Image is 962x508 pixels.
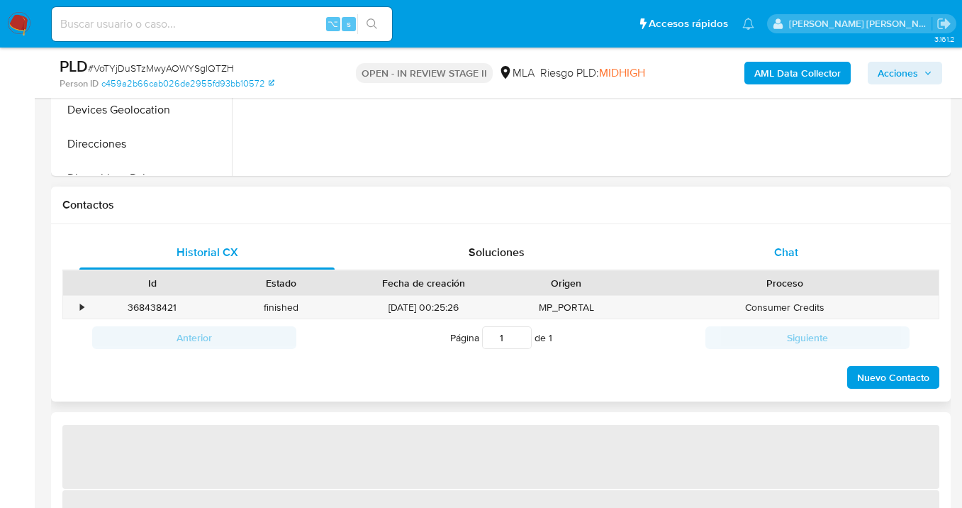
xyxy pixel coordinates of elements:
[356,276,492,290] div: Fecha de creación
[641,276,929,290] div: Proceso
[177,244,238,260] span: Historial CX
[789,17,932,31] p: juanpablo.jfernandez@mercadolibre.com
[55,161,232,195] button: Dispositivos Point
[227,276,336,290] div: Estado
[60,55,88,77] b: PLD
[754,62,841,84] b: AML Data Collector
[599,65,645,81] span: MIDHIGH
[347,17,351,31] span: s
[774,244,798,260] span: Chat
[346,296,502,319] div: [DATE] 00:25:26
[98,276,207,290] div: Id
[469,244,525,260] span: Soluciones
[649,16,728,31] span: Accesos rápidos
[868,62,942,84] button: Acciones
[101,77,274,90] a: c459a2b66cab026de2955fd93bb10572
[502,296,631,319] div: MP_PORTAL
[705,326,910,349] button: Siguiente
[357,14,386,34] button: search-icon
[217,296,346,319] div: finished
[936,16,951,31] a: Salir
[356,63,493,83] p: OPEN - IN REVIEW STAGE II
[450,326,552,349] span: Página de
[55,93,232,127] button: Devices Geolocation
[934,33,955,45] span: 3.161.2
[88,296,217,319] div: 368438421
[62,425,939,489] span: ‌
[55,127,232,161] button: Direcciones
[80,301,84,314] div: •
[540,65,645,81] span: Riesgo PLD:
[498,65,535,81] div: MLA
[88,61,234,75] span: # VoTYjDuSTzMwyAOWYSglQTZH
[62,198,939,212] h1: Contactos
[549,331,552,345] span: 1
[328,17,338,31] span: ⌥
[512,276,621,290] div: Origen
[60,77,99,90] b: Person ID
[631,296,939,319] div: Consumer Credits
[744,62,851,84] button: AML Data Collector
[92,326,296,349] button: Anterior
[52,15,392,33] input: Buscar usuario o caso...
[742,18,754,30] a: Notificaciones
[847,366,939,389] button: Nuevo Contacto
[857,368,929,387] span: Nuevo Contacto
[878,62,918,84] span: Acciones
